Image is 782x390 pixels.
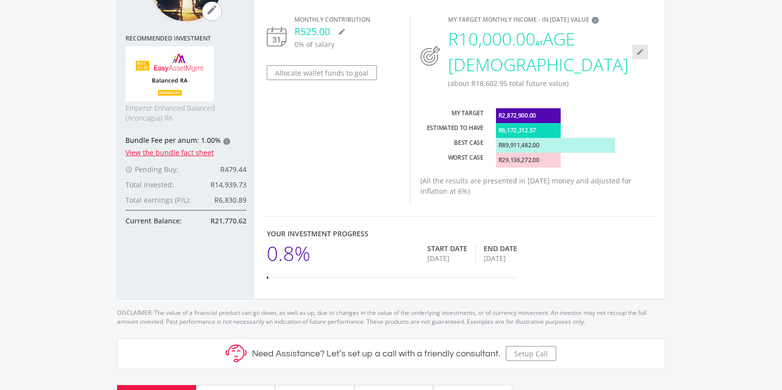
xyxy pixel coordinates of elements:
div: R89,911,482.00 [496,138,615,153]
p: (All the results are presented in [DATE] money and adjusted for inflation at 6%) [420,175,637,196]
div: R2,872,900.00 [496,108,561,123]
button: mode_edit [632,44,648,59]
div: R14,939.73 [198,179,247,190]
div: Estimated to have [420,123,483,138]
i: mode_edit [636,48,644,56]
span: Recommended Investment [125,35,247,42]
img: EMPBundle_EBalancedRA.png [125,46,214,102]
div: My Target Monthly Income - In [DATE] Value [448,15,648,26]
i: access_time [125,166,132,173]
div: R479.44 [198,164,247,174]
div: R6,830.89 [198,195,247,205]
div: Current Balance: [125,216,198,226]
div: Pending Buy: [125,164,198,174]
div: Total invested: [125,179,198,190]
button: Setup Call [506,346,556,361]
div: [DATE] [427,254,467,263]
h5: Need Assistance? Let’s set up a call with a friendly consultant. [252,348,500,359]
p: (about R18,602.95 total future value) [448,78,648,88]
div: Total earnings (P/L): [125,195,198,205]
div: Your Investment Progress [267,228,517,239]
div: Monthly Contribution [294,15,401,24]
div: 0.8% [267,239,310,268]
a: View the bundle fact sheet [125,148,214,157]
div: R21,770.62 [198,216,247,226]
span: Emperor Enhanced Balanced (Aconcagua) RA [125,103,247,123]
span: at [535,39,543,47]
img: calendar-icon.svg [267,27,287,46]
div: i [223,138,230,145]
div: [DATE] [484,254,517,263]
div: R6,172,312.57 [496,123,561,138]
div: Best case [420,138,483,153]
button: mode_edit [334,24,350,39]
button: mode_edit [202,1,222,21]
i: mode_edit [338,28,346,36]
div: R10,000.00 age [DEMOGRAPHIC_DATA] [448,26,628,78]
img: target-icon.svg [420,46,440,66]
p: 0% of salary [294,39,401,49]
div: My Target [420,108,483,123]
div: Start Date [427,244,467,254]
div: R525.00 [294,24,401,39]
div: i [592,17,599,24]
div: End Date [484,244,517,254]
i: mode_edit [206,4,218,16]
div: R29,136,272.00 [496,153,561,168]
div: Bundle Fee per anum: 1.00% [125,135,247,147]
button: Allocate wallet funds to goal [267,65,377,80]
p: DISCLAIMER: The value of a financial product can go down, as well as up, due to changes in the va... [117,300,665,326]
div: Worst case [420,153,483,168]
